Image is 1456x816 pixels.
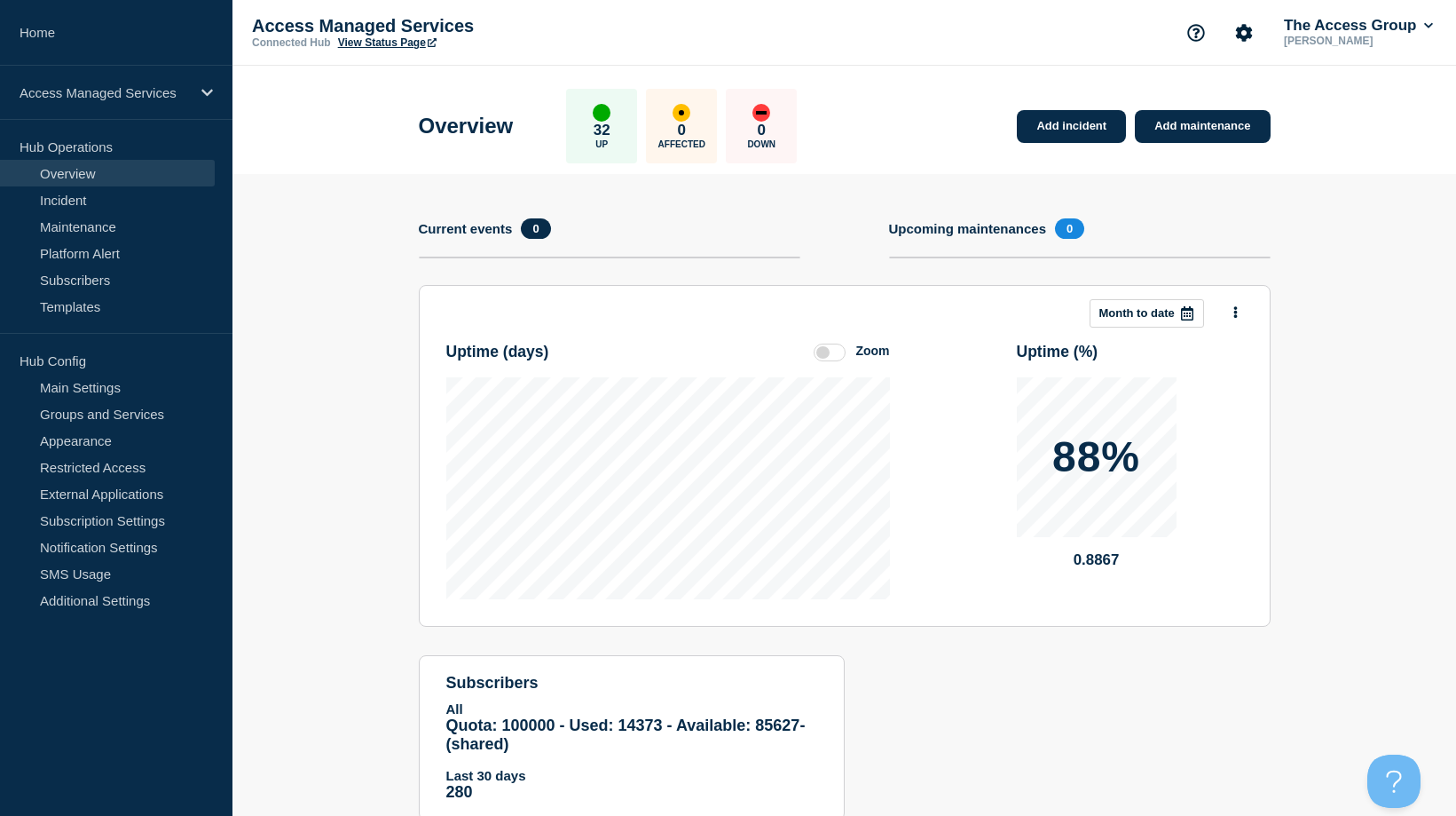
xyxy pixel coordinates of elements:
[658,139,705,149] p: Affected
[678,122,686,139] p: 0
[889,221,1047,236] h4: Upcoming maintenances
[1017,551,1177,569] p: 0.8867
[252,16,607,36] p: Access Managed Services
[1052,436,1140,479] p: 88%
[593,104,610,122] div: up
[252,36,331,49] p: Connected Hub
[446,717,806,753] span: Quota: 100000 - Used: 14373 - Available: 85627 - (shared)
[1367,755,1421,808] iframe: Help Scout Beacon - Open
[594,122,610,139] p: 32
[1225,14,1263,51] button: Account settings
[419,114,514,139] h1: Overview
[446,674,817,693] h4: subscribers
[1090,299,1204,328] button: Month to date
[673,104,690,122] div: affected
[521,218,550,239] span: 0
[1280,17,1436,35] button: The Access Group
[1017,110,1126,143] a: Add incident
[1055,218,1084,239] span: 0
[1177,14,1215,51] button: Support
[747,139,775,149] p: Down
[855,344,889,358] div: Zoom
[595,139,608,149] p: Up
[338,36,437,49] a: View Status Page
[1280,35,1436,47] p: [PERSON_NAME]
[1135,110,1270,143] a: Add maintenance
[1017,343,1098,361] h3: Uptime ( % )
[752,104,770,122] div: down
[446,701,817,717] p: All
[758,122,766,139] p: 0
[446,768,817,783] p: Last 30 days
[419,221,513,236] h4: Current events
[446,343,549,361] h3: Uptime ( days )
[20,85,190,100] p: Access Managed Services
[446,783,817,802] p: 280
[1099,306,1175,320] p: Month to date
